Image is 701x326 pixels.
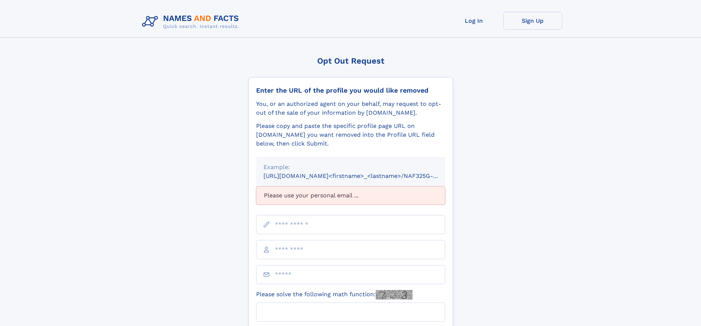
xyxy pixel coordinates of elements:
div: Please copy and paste the specific profile page URL on [DOMAIN_NAME] you want removed into the Pr... [256,122,445,148]
a: Log In [445,12,503,30]
div: Opt Out Request [248,56,453,65]
a: Sign Up [503,12,562,30]
div: Enter the URL of the profile you would like removed [256,86,445,94]
small: [URL][DOMAIN_NAME]<firstname>_<lastname>/NAF325G-xxxxxxxx [263,172,459,179]
img: Logo Names and Facts [139,12,245,32]
div: Example: [263,163,438,172]
label: Please solve the following math function: [256,290,413,300]
div: You, or an authorized agent on your behalf, may request to opt-out of the sale of your informatio... [256,100,445,117]
div: Please use your personal email ... [256,186,445,205]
